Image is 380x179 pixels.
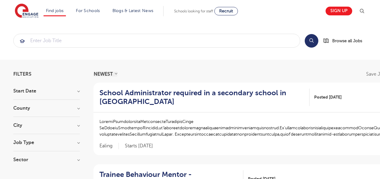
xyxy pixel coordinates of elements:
[76,8,100,13] a: For Schools
[13,89,80,93] h3: Start Date
[99,89,310,106] a: School Administrator required in a secondary school in [GEOGRAPHIC_DATA]
[214,7,238,15] a: Recruit
[323,37,367,44] a: Browse all Jobs
[13,140,80,145] h3: Job Type
[112,8,154,13] a: Blogs & Latest News
[15,4,38,19] img: Engage Education
[99,143,119,149] span: Ealing
[13,72,31,77] span: Filters
[14,34,300,47] input: Submit
[326,7,352,15] a: Sign up
[13,106,80,111] h3: County
[13,34,300,48] div: Submit
[13,157,80,162] h3: Sector
[99,89,305,106] h2: School Administrator required in a secondary school in [GEOGRAPHIC_DATA]
[46,8,64,13] a: Find jobs
[219,9,233,13] span: Recruit
[305,34,318,48] button: Search
[125,143,153,149] p: Starts [DATE]
[332,37,362,44] span: Browse all Jobs
[13,123,80,128] h3: City
[314,94,342,100] span: Posted [DATE]
[174,9,213,13] span: Schools looking for staff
